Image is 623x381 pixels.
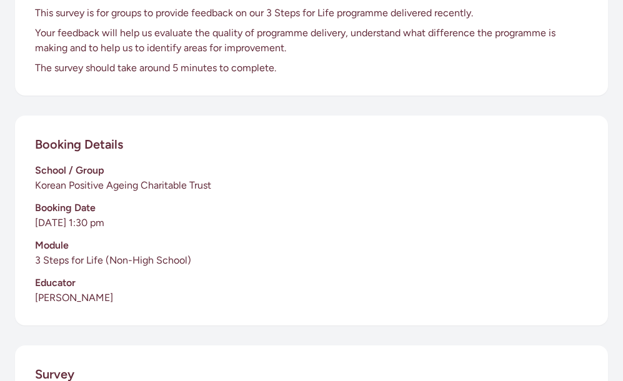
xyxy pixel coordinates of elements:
p: [DATE] 1:30 pm [35,215,588,230]
p: [PERSON_NAME] [35,290,588,305]
p: Korean Positive Ageing Charitable Trust [35,178,588,193]
h3: Educator [35,275,588,290]
p: This survey is for groups to provide feedback on our 3 Steps for Life programme delivered recently. [35,6,588,21]
p: The survey should take around 5 minutes to complete. [35,61,588,76]
h3: School / Group [35,163,588,178]
p: Your feedback will help us evaluate the quality of programme delivery, understand what difference... [35,26,588,56]
p: 3 Steps for Life (Non-High School) [35,253,588,268]
h2: Booking Details [35,136,123,153]
h3: Module [35,238,588,253]
h3: Booking Date [35,200,588,215]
